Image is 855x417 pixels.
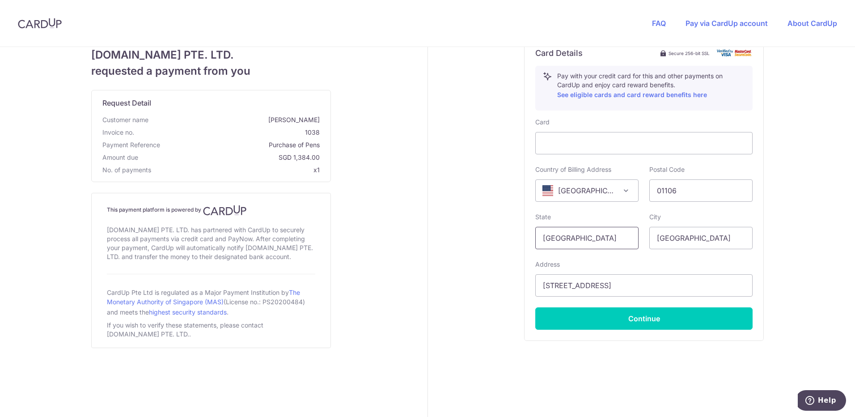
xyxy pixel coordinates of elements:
span: [PERSON_NAME] [152,115,320,124]
h4: This payment platform is powered by [107,205,315,216]
p: Pay with your credit card for this and other payments on CardUp and enjoy card reward benefits. [557,72,745,100]
span: No. of payments [102,166,151,174]
div: If you wish to verify these statements, please contact [DOMAIN_NAME] PTE. LTD.. [107,319,315,340]
span: x1 [313,166,320,174]
button: Continue [535,307,753,330]
label: Address [535,260,560,269]
img: CardUp [18,18,62,29]
a: Pay via CardUp account [686,19,768,28]
iframe: Secure card payment input frame [543,138,745,149]
span: Purchase of Pens [164,140,320,149]
span: Secure 256-bit SSL [669,50,710,57]
span: translation missing: en.payment_reference [102,141,160,149]
a: About CardUp [787,19,837,28]
h6: Card Details [535,48,583,59]
span: translation missing: en.request_detail [102,98,151,107]
a: highest security standards [149,308,227,316]
span: Invoice no. [102,128,134,137]
span: United States [536,180,638,201]
span: 1038 [138,128,320,137]
span: [DOMAIN_NAME] PTE. LTD. [91,47,331,63]
img: CardUp [203,205,247,216]
div: CardUp Pte Ltd is regulated as a Major Payment Institution by (License no.: PS20200484) and meets... [107,285,315,319]
img: card secure [717,49,753,57]
iframe: Opens a widget where you can find more information [798,390,846,413]
span: Amount due [102,153,138,162]
label: City [649,213,661,221]
label: Card [535,118,550,127]
div: [DOMAIN_NAME] PTE. LTD. has partnered with CardUp to securely process all payments via credit car... [107,224,315,263]
span: SGD 1,384.00 [142,153,320,162]
span: Customer name [102,115,148,124]
label: Country of Billing Address [535,165,611,174]
label: State [535,213,551,221]
span: requested a payment from you [91,63,331,79]
input: Example 123456 [649,179,753,202]
a: See eligible cards and card reward benefits here [557,91,707,98]
a: FAQ [652,19,666,28]
label: Postal Code [649,165,685,174]
span: United States [535,179,639,202]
